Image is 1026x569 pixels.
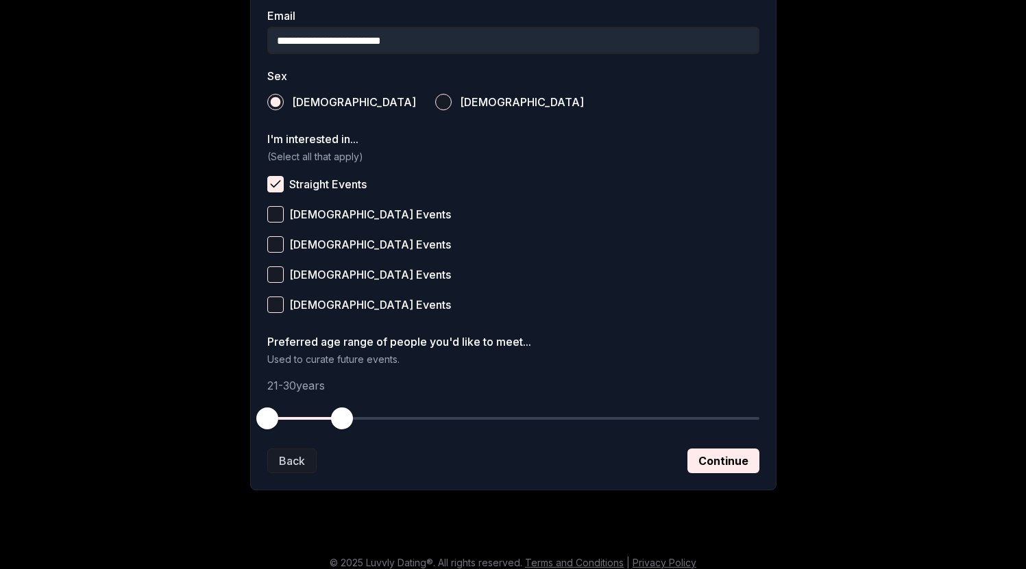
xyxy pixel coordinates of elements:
span: [DEMOGRAPHIC_DATA] Events [289,209,451,220]
label: I'm interested in... [267,134,759,144]
button: [DEMOGRAPHIC_DATA] Events [267,236,284,253]
label: Email [267,10,759,21]
button: [DEMOGRAPHIC_DATA] Events [267,206,284,223]
a: Privacy Policy [633,557,696,568]
button: Continue [687,448,759,473]
label: Sex [267,71,759,81]
span: [DEMOGRAPHIC_DATA] [460,97,584,108]
p: Used to curate future events. [267,353,759,366]
button: [DEMOGRAPHIC_DATA] [267,94,284,110]
button: [DEMOGRAPHIC_DATA] [435,94,452,110]
button: Straight Events [267,176,284,192]
a: Terms and Conditions [525,557,624,568]
span: Straight Events [289,179,367,190]
span: [DEMOGRAPHIC_DATA] [292,97,416,108]
span: | [626,557,630,568]
p: (Select all that apply) [267,150,759,164]
button: [DEMOGRAPHIC_DATA] Events [267,266,284,283]
span: [DEMOGRAPHIC_DATA] Events [289,299,451,310]
span: [DEMOGRAPHIC_DATA] Events [289,239,451,250]
p: 21 - 30 years [267,377,759,394]
label: Preferred age range of people you'd like to meet... [267,336,759,347]
button: [DEMOGRAPHIC_DATA] Events [267,296,284,313]
button: Back [267,448,317,473]
span: [DEMOGRAPHIC_DATA] Events [289,269,451,280]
